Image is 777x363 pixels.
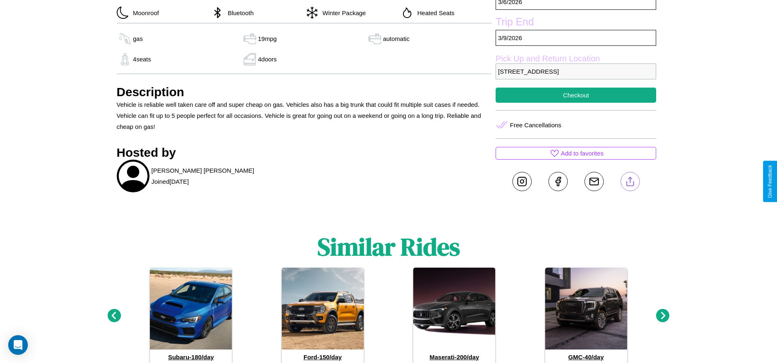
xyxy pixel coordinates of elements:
[496,16,656,30] label: Trip End
[496,54,656,63] label: Pick Up and Return Location
[242,53,258,65] img: gas
[510,119,561,131] p: Free Cancellations
[317,230,460,264] h1: Similar Rides
[496,88,656,103] button: Checkout
[133,54,151,65] p: 4 seats
[383,33,410,44] p: automatic
[496,147,656,160] button: Add to favorites
[258,54,277,65] p: 4 doors
[496,63,656,79] p: [STREET_ADDRESS]
[561,148,603,159] p: Add to favorites
[152,165,254,176] p: [PERSON_NAME] [PERSON_NAME]
[258,33,277,44] p: 19 mpg
[496,30,656,46] p: 3 / 9 / 2026
[117,85,492,99] h3: Description
[8,335,28,355] div: Open Intercom Messenger
[224,7,254,18] p: Bluetooth
[152,176,189,187] p: Joined [DATE]
[767,165,773,198] div: Give Feedback
[242,33,258,45] img: gas
[117,146,492,160] h3: Hosted by
[117,33,133,45] img: gas
[133,33,143,44] p: gas
[117,53,133,65] img: gas
[117,99,492,132] p: Vehicle is reliable well taken care off and super cheap on gas. Vehicles also has a big trunk tha...
[129,7,159,18] p: Moonroof
[367,33,383,45] img: gas
[318,7,366,18] p: Winter Package
[413,7,455,18] p: Heated Seats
